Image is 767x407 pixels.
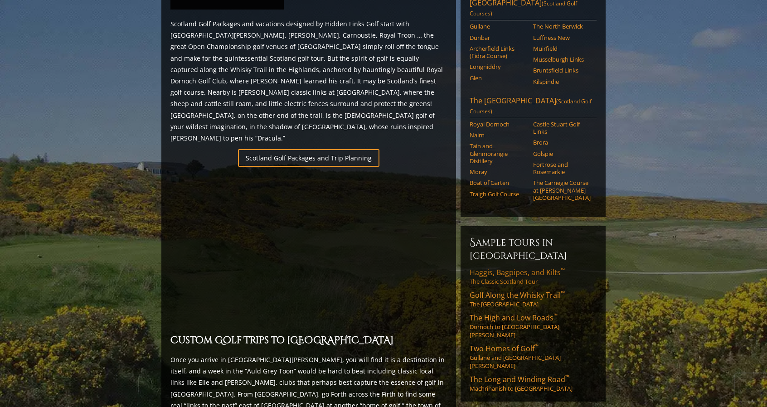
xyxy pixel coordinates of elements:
[533,179,591,201] a: The Carnegie Course at [PERSON_NAME][GEOGRAPHIC_DATA]
[470,267,565,277] span: Haggis, Bagpipes, and Kilts
[533,67,591,74] a: Bruntsfield Links
[170,172,447,328] iframe: Sir-Nick-favorite-Open-Rota-Venues
[470,142,527,165] a: Tain and Glenmorangie Distillery
[470,374,597,392] a: The Long and Winding Road™Machrihanish to [GEOGRAPHIC_DATA]
[470,290,565,300] span: Golf Along the Whisky Trail
[470,267,597,286] a: Haggis, Bagpipes, and Kilts™The Classic Scotland Tour
[565,373,569,381] sup: ™
[470,344,597,370] a: Two Homes of Golf™Gullane and [GEOGRAPHIC_DATA][PERSON_NAME]
[533,139,591,146] a: Brora
[470,374,569,384] span: The Long and Winding Road
[170,18,447,144] p: Scotland Golf Packages and vacations designed by Hidden Links Golf start with [GEOGRAPHIC_DATA][P...
[470,168,527,175] a: Moray
[470,23,527,30] a: Gullane
[470,235,597,262] h6: Sample Tours in [GEOGRAPHIC_DATA]
[470,34,527,41] a: Dunbar
[533,23,591,30] a: The North Berwick
[533,56,591,63] a: Musselburgh Links
[470,190,527,198] a: Traigh Golf Course
[470,97,592,115] span: (Scotland Golf Courses)
[470,179,527,186] a: Boat of Garten
[533,161,591,176] a: Fortrose and Rosemarkie
[470,45,527,60] a: Archerfield Links (Fidra Course)
[470,313,597,339] a: The High and Low Roads™Dornoch to [GEOGRAPHIC_DATA][PERSON_NAME]
[533,45,591,52] a: Muirfield
[533,121,591,136] a: Castle Stuart Golf Links
[470,313,558,323] span: The High and Low Roads
[238,149,379,167] a: Scotland Golf Packages and Trip Planning
[470,344,539,354] span: Two Homes of Golf
[470,74,527,82] a: Glen
[533,78,591,85] a: Kilspindie
[470,290,597,308] a: Golf Along the Whisky Trail™The [GEOGRAPHIC_DATA]
[533,34,591,41] a: Luffness New
[470,63,527,70] a: Longniddry
[561,266,565,274] sup: ™
[534,343,539,350] sup: ™
[470,121,527,128] a: Royal Dornoch
[470,131,527,139] a: Nairn
[553,312,558,320] sup: ™
[561,289,565,297] sup: ™
[470,96,597,118] a: The [GEOGRAPHIC_DATA](Scotland Golf Courses)
[170,333,447,349] h2: Custom Golf Trips to [GEOGRAPHIC_DATA]
[533,150,591,157] a: Golspie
